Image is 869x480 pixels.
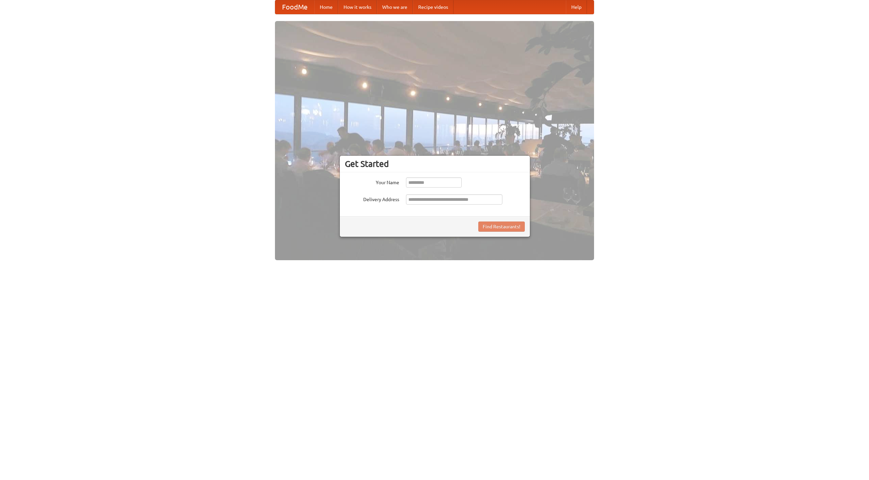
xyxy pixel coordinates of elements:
a: Who we are [377,0,413,14]
label: Delivery Address [345,194,399,203]
a: Recipe videos [413,0,454,14]
h3: Get Started [345,159,525,169]
a: FoodMe [275,0,314,14]
label: Your Name [345,177,399,186]
button: Find Restaurants! [478,222,525,232]
a: Help [566,0,587,14]
a: How it works [338,0,377,14]
a: Home [314,0,338,14]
